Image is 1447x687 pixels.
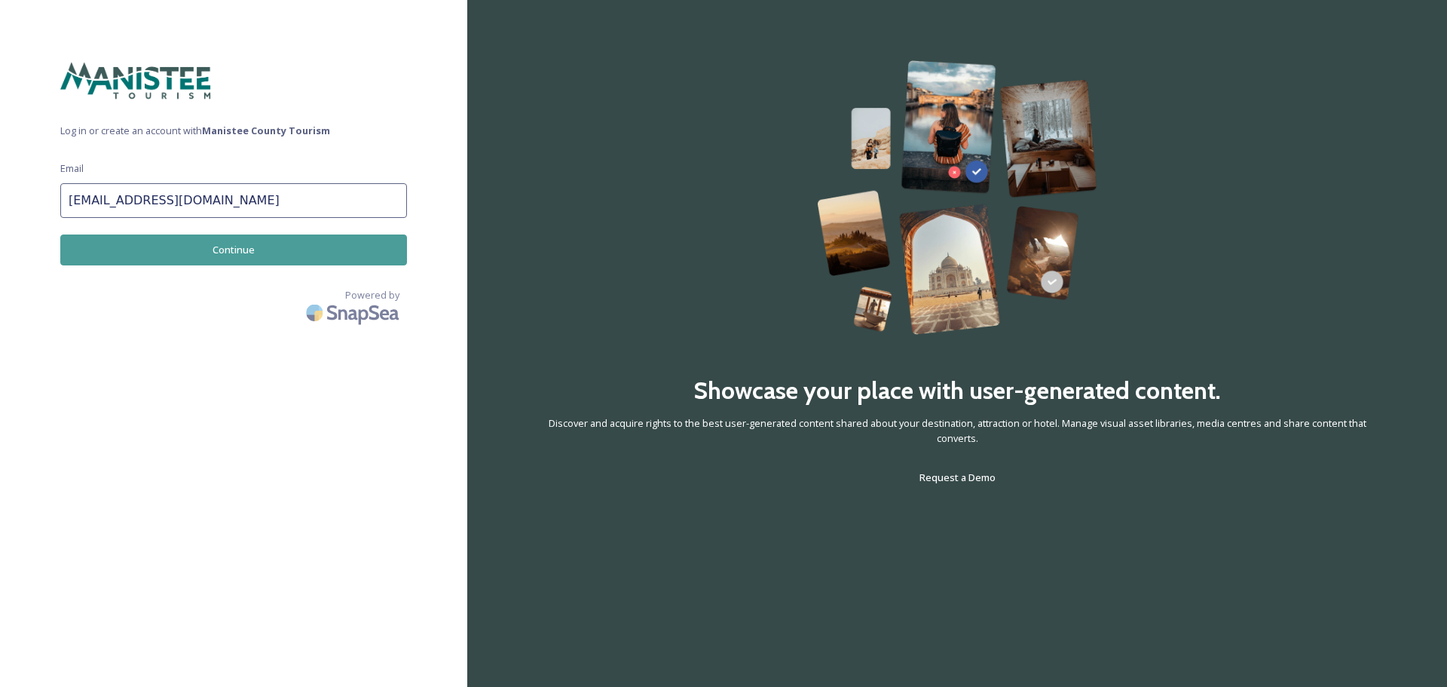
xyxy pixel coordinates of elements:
span: Log in or create an account with [60,124,407,138]
button: Continue [60,235,407,265]
img: 63b42ca75bacad526042e722_Group%20154-p-800.png [817,60,1097,335]
span: Discover and acquire rights to the best user-generated content shared about your destination, att... [528,416,1387,445]
span: Powered by [345,288,399,302]
span: Request a Demo [919,471,996,484]
img: SnapSea Logo [301,295,407,330]
span: Email [60,161,84,176]
img: manisteetourism-webheader.png [60,60,211,101]
h2: Showcase your place with user-generated content. [693,373,1221,409]
strong: Manistee County Tourism [202,124,330,137]
a: Request a Demo [919,468,996,486]
input: john.doe@snapsea.io [60,183,407,218]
